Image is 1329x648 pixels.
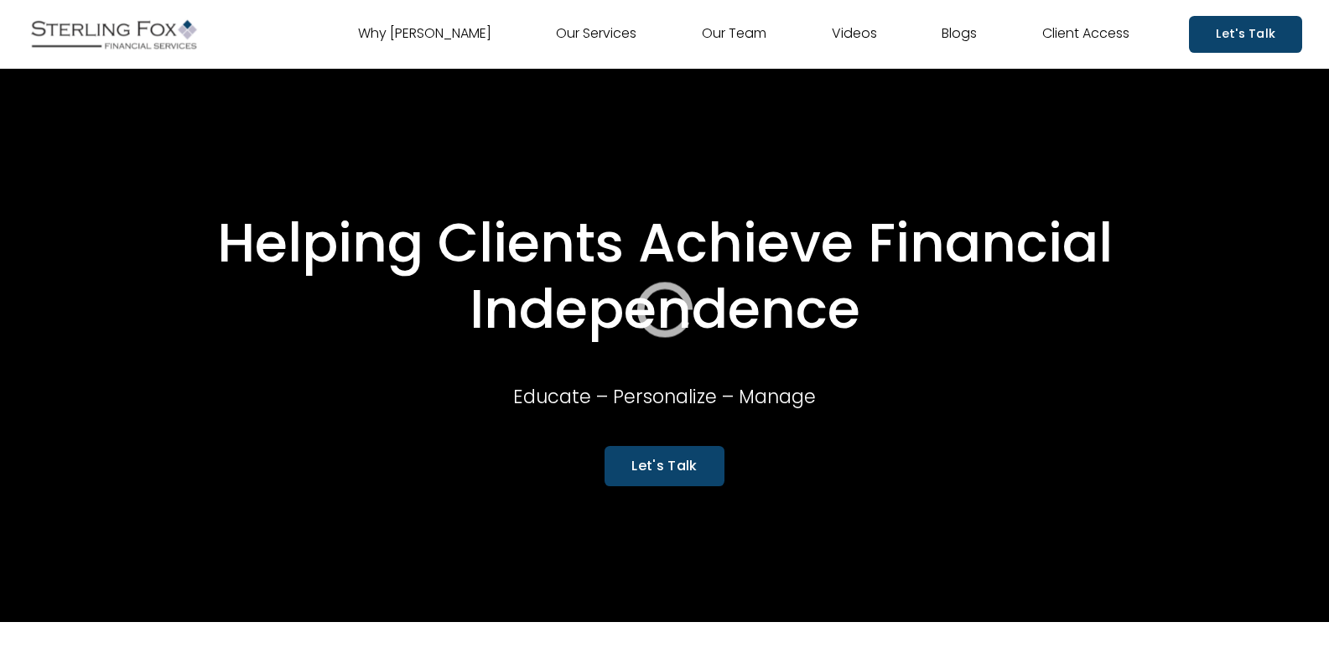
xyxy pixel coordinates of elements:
a: Let's Talk [1189,16,1302,52]
a: Client Access [1042,21,1129,48]
a: Our Team [702,21,766,48]
a: Why [PERSON_NAME] [358,21,491,48]
a: Blogs [942,21,977,48]
a: Let's Talk [605,446,724,485]
h1: Helping Clients Achieve Financial Independence [78,210,1252,343]
p: Educate – Personalize – Manage [423,380,906,413]
a: Our Services [556,21,636,48]
a: Videos [832,21,877,48]
img: Sterling Fox Financial Services [27,13,201,55]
